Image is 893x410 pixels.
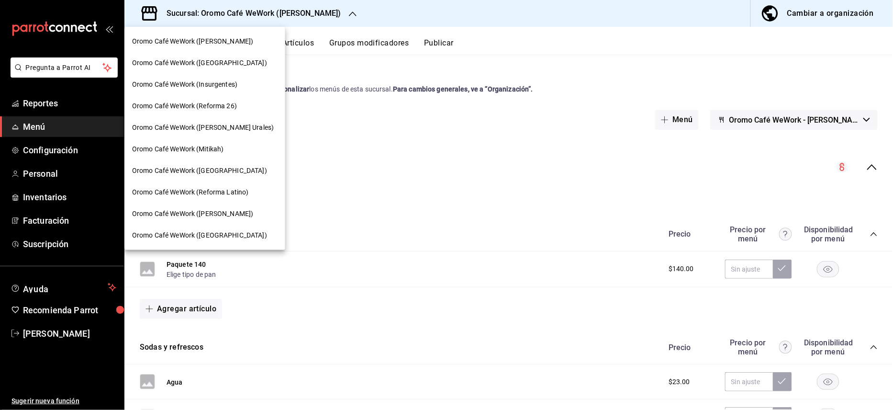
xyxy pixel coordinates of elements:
span: Oromo Café WeWork (Reforma 26) [132,101,237,111]
div: Oromo Café WeWork ([PERSON_NAME]) [124,31,285,52]
div: Oromo Café WeWork ([GEOGRAPHIC_DATA]) [124,160,285,182]
span: Oromo Café WeWork ([PERSON_NAME] Urales) [132,123,274,133]
span: Oromo Café WeWork (Insurgentes) [132,80,237,90]
div: Oromo Café WeWork (Mitikah) [124,138,285,160]
span: Oromo Café WeWork (Reforma Latino) [132,187,248,197]
div: Oromo Café WeWork (Reforma 26) [124,95,285,117]
span: Oromo Café WeWork ([GEOGRAPHIC_DATA]) [132,58,267,68]
div: Oromo Café WeWork (Insurgentes) [124,74,285,95]
div: Oromo Café WeWork (Reforma Latino) [124,182,285,203]
div: Oromo Café WeWork ([PERSON_NAME]) [124,203,285,225]
span: Oromo Café WeWork ([GEOGRAPHIC_DATA]) [132,166,267,176]
span: Oromo Café WeWork ([GEOGRAPHIC_DATA]) [132,230,267,240]
div: Oromo Café WeWork ([PERSON_NAME] Urales) [124,117,285,138]
span: Oromo Café WeWork (Mitikah) [132,144,224,154]
span: Oromo Café WeWork ([PERSON_NAME]) [132,209,253,219]
span: Oromo Café WeWork ([PERSON_NAME]) [132,36,253,46]
div: Oromo Café WeWork ([GEOGRAPHIC_DATA]) [124,52,285,74]
div: Oromo Café WeWork ([GEOGRAPHIC_DATA]) [124,225,285,246]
